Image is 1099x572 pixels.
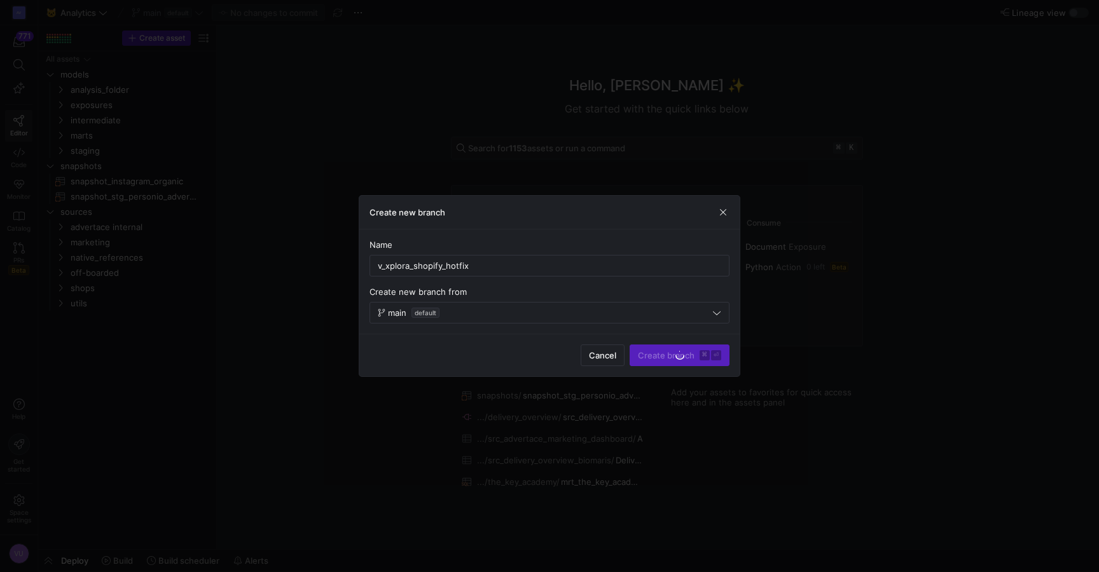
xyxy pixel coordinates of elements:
span: main [388,308,406,318]
div: Create new branch from [370,287,729,297]
span: default [411,308,439,318]
input: Branch name [378,261,721,271]
div: Name [370,240,729,250]
h3: Create new branch [370,207,445,217]
span: Cancel [589,350,616,360]
button: maindefault [370,302,729,323]
button: Cancel [581,344,625,366]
